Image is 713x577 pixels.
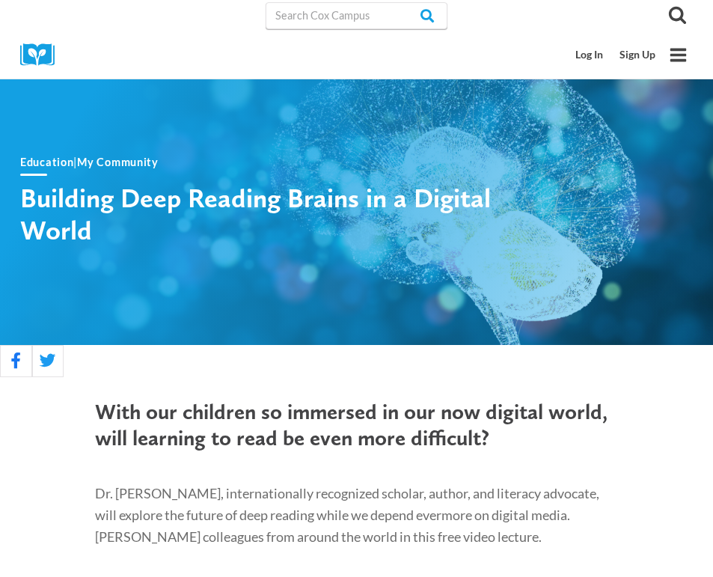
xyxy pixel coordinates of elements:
h1: Building Deep Reading Brains in a Digital World [20,182,544,246]
button: Open menu [664,40,693,70]
h3: With our children so immersed in our now digital world, will learning to read be even more diffic... [95,399,619,451]
p: Dr. [PERSON_NAME], internationally recognized scholar, author, and literacy advocate, will explor... [95,461,619,547]
img: Cox Campus [20,43,65,67]
input: Search Cox Campus [266,2,448,29]
a: Education [20,156,73,168]
a: My Community [77,156,159,168]
a: Sign Up [611,41,664,69]
a: Log In [568,41,612,69]
nav: Secondary Mobile Navigation [568,41,664,69]
span: | [20,156,159,168]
